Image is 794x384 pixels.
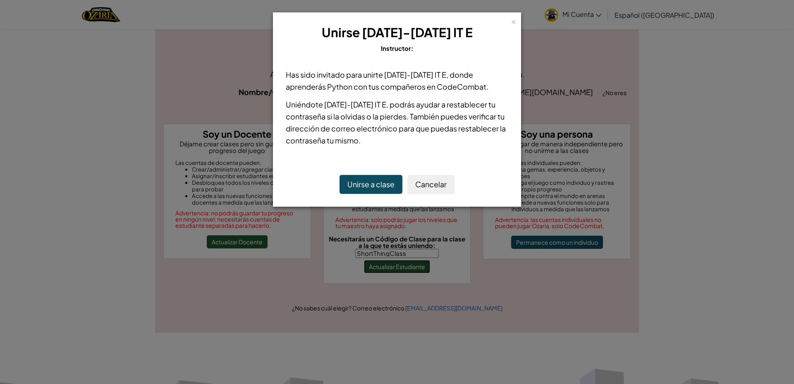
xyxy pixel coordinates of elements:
span: Instructor: [381,44,414,52]
span: [DATE]-[DATE] IT E [324,100,386,109]
span: [DATE]-[DATE] IT E [384,70,446,79]
span: Unirse [322,24,360,40]
span: , [386,100,390,109]
span: Python [327,82,352,91]
div: × [511,16,517,25]
span: podrás ayudar a restablecer tu contraseña si la olvidas o la pierdes. También puedes verificar tu... [286,100,506,145]
button: Cancelar [407,175,454,194]
span: Has sido invitado para unirte [286,70,384,79]
span: con tus compañeros en CodeCombat. [352,82,488,91]
span: Uniéndote [286,100,324,109]
button: Unirse a clase [340,175,402,194]
span: [DATE]-[DATE] IT E [362,24,473,40]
